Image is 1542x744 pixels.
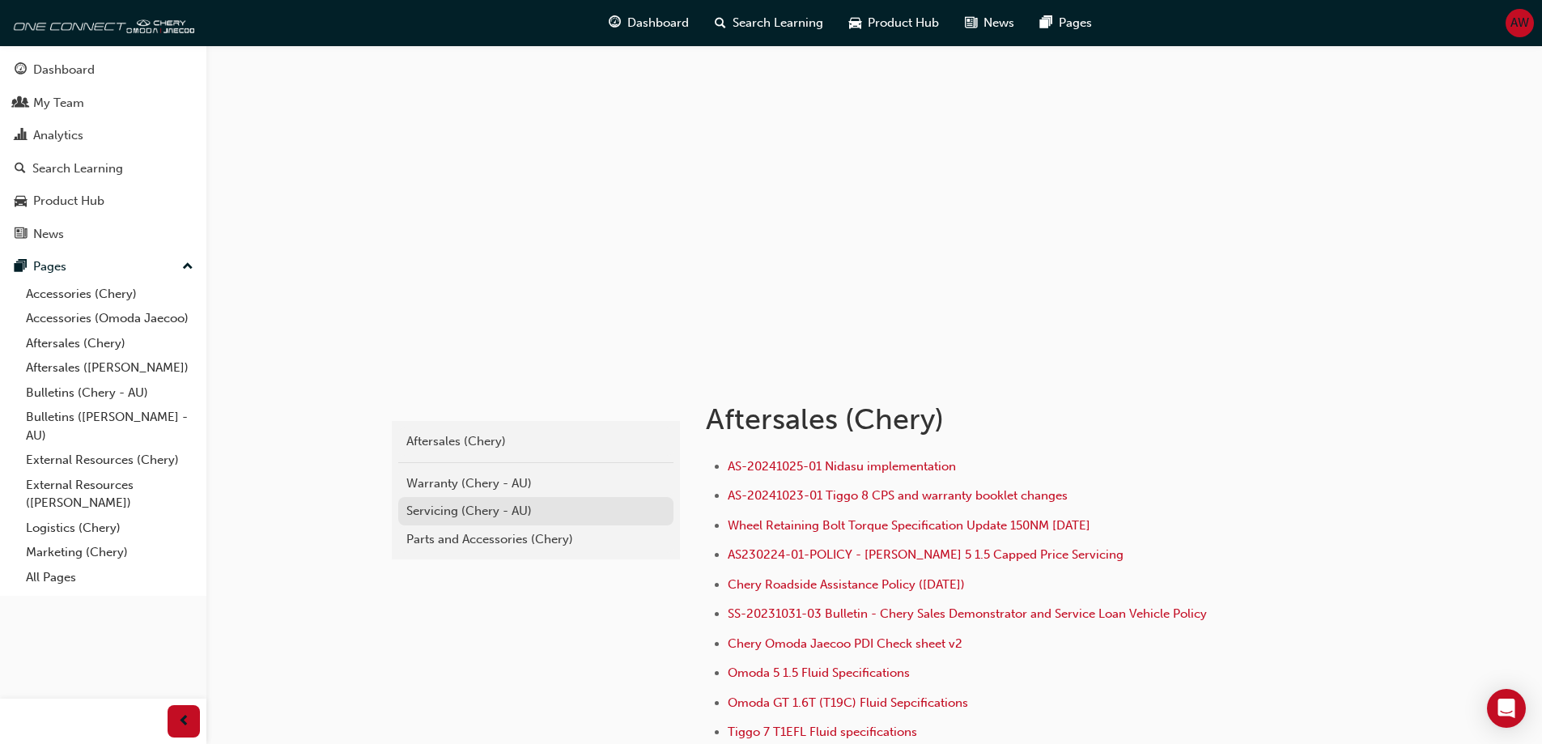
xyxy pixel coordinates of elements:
div: Warranty (Chery - AU) [406,474,665,493]
span: car-icon [849,13,861,33]
a: Aftersales ([PERSON_NAME]) [19,355,200,381]
a: Warranty (Chery - AU) [398,470,673,498]
a: guage-iconDashboard [596,6,702,40]
span: car-icon [15,194,27,209]
span: Pages [1059,14,1092,32]
span: search-icon [15,162,26,176]
a: Parts and Accessories (Chery) [398,525,673,554]
span: news-icon [965,13,977,33]
a: Aftersales (Chery) [19,331,200,356]
div: Open Intercom Messenger [1487,689,1526,728]
div: Search Learning [32,159,123,178]
span: chart-icon [15,129,27,143]
span: people-icon [15,96,27,111]
span: pages-icon [1040,13,1052,33]
a: Wheel Retaining Bolt Torque Specification Update 150NM [DATE] [728,518,1090,533]
a: All Pages [19,565,200,590]
div: Parts and Accessories (Chery) [406,530,665,549]
div: Analytics [33,126,83,145]
div: News [33,225,64,244]
a: Search Learning [6,154,200,184]
button: Pages [6,252,200,282]
span: Product Hub [868,14,939,32]
span: prev-icon [178,712,190,732]
a: Accessories (Omoda Jaecoo) [19,306,200,331]
span: search-icon [715,13,726,33]
h1: Aftersales (Chery) [706,402,1237,437]
a: car-iconProduct Hub [836,6,952,40]
a: Aftersales (Chery) [398,427,673,456]
button: AW [1506,9,1534,37]
a: pages-iconPages [1027,6,1105,40]
span: AW [1510,14,1529,32]
a: News [6,219,200,249]
a: AS230224-01-POLICY - [PERSON_NAME] 5 1.5 Capped Price Servicing [728,547,1124,562]
a: news-iconNews [952,6,1027,40]
a: My Team [6,88,200,118]
span: news-icon [15,227,27,242]
div: Dashboard [33,61,95,79]
div: Product Hub [33,192,104,210]
a: Bulletins (Chery - AU) [19,381,200,406]
button: DashboardMy TeamAnalyticsSearch LearningProduct HubNews [6,52,200,252]
a: Chery Omoda Jaecoo PDI Check sheet v2 [728,636,962,651]
span: pages-icon [15,260,27,274]
div: Pages [33,257,66,276]
span: guage-icon [609,13,621,33]
a: Accessories (Chery) [19,282,200,307]
a: SS-20231031-03 Bulletin - Chery Sales Demonstrator and Service Loan Vehicle Policy [728,606,1207,621]
a: External Resources (Chery) [19,448,200,473]
a: Tiggo 7 T1EFL Fluid specifications [728,725,917,739]
a: Omoda GT 1.6T (T19C) Fluid Sepcifications [728,695,968,710]
a: search-iconSearch Learning [702,6,836,40]
div: Servicing (Chery - AU) [406,502,665,521]
a: Analytics [6,121,200,151]
span: Dashboard [627,14,689,32]
a: Dashboard [6,55,200,85]
span: up-icon [182,257,193,278]
a: AS-20241025-01 Nidasu implementation [728,459,956,474]
a: External Resources ([PERSON_NAME]) [19,473,200,516]
div: Aftersales (Chery) [406,432,665,451]
img: oneconnect [8,6,194,39]
a: Bulletins ([PERSON_NAME] - AU) [19,405,200,448]
span: News [983,14,1014,32]
a: Product Hub [6,186,200,216]
div: My Team [33,94,84,113]
a: Marketing (Chery) [19,540,200,565]
a: Omoda 5 1.5 Fluid Specifications [728,665,910,680]
a: Chery Roadside Assistance Policy ([DATE]) [728,577,965,592]
span: Search Learning [733,14,823,32]
a: Logistics (Chery) [19,516,200,541]
a: AS-20241023-01 Tiggo 8 CPS and warranty booklet changes [728,488,1068,503]
a: Servicing (Chery - AU) [398,497,673,525]
span: guage-icon [15,63,27,78]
